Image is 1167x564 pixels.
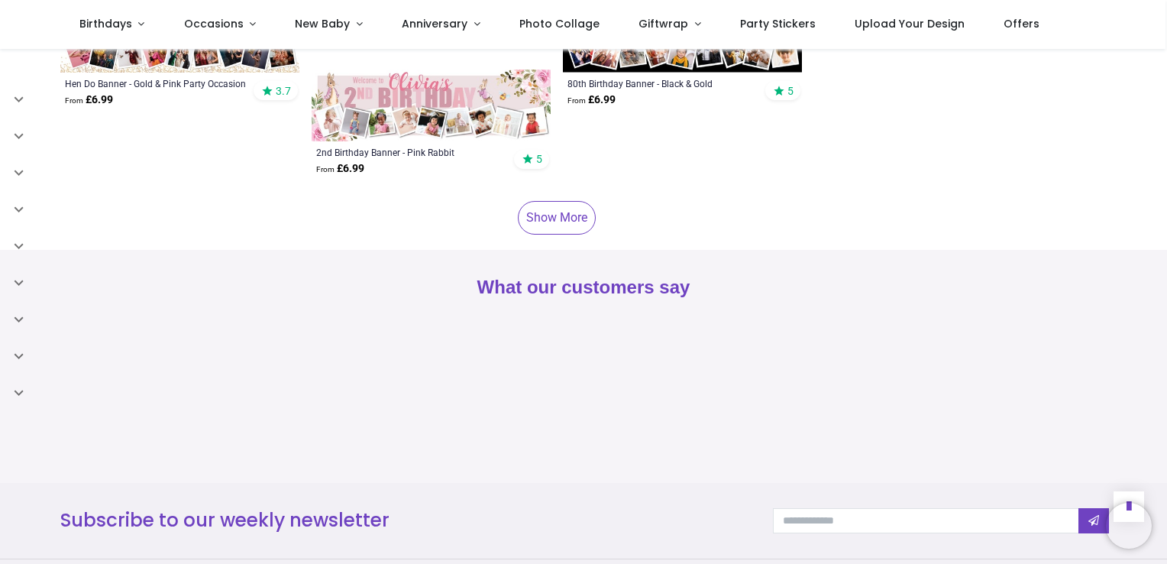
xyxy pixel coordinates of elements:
[316,165,335,173] span: From
[1106,503,1152,549] iframe: Brevo live chat
[65,92,113,108] strong: £ 6.99
[65,77,249,89] a: Hen Do Banner - Gold & Pink Party Occasion
[65,96,83,105] span: From
[567,77,752,89] a: 80th Birthday Banner - Black & Gold
[295,16,350,31] span: New Baby
[316,41,335,50] span: From
[740,16,816,31] span: Party Stickers
[638,16,688,31] span: Giftwrap
[276,84,291,98] span: 3.7
[316,161,364,177] strong: £ 6.99
[1004,16,1039,31] span: Offers
[60,274,1107,300] h2: What our customers say
[567,96,586,105] span: From
[316,146,500,158] a: 2nd Birthday Banner - Pink Rabbit
[518,201,596,235] a: Show More
[60,507,750,533] h3: Subscribe to our weekly newsletter
[536,152,542,166] span: 5
[312,70,551,141] img: Personalised Happy 2nd Birthday Banner - Pink Rabbit - Custom Name & 9 Photo Upload
[567,92,616,108] strong: £ 6.99
[519,16,600,31] span: Photo Collage
[787,84,794,98] span: 5
[402,16,467,31] span: Anniversary
[184,16,244,31] span: Occasions
[79,16,132,31] span: Birthdays
[855,16,965,31] span: Upload Your Design
[60,327,1107,434] iframe: Customer reviews powered by Trustpilot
